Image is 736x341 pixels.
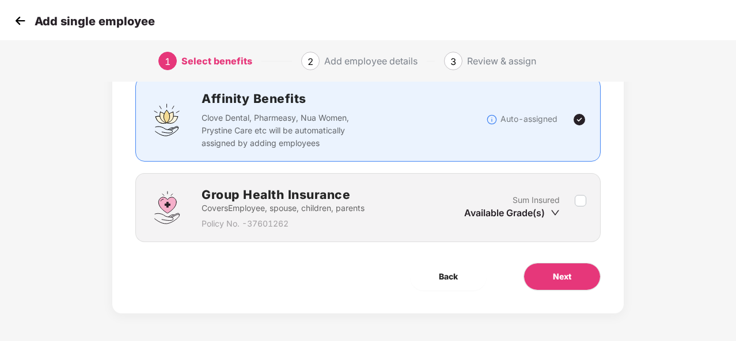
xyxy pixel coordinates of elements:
[464,206,560,219] div: Available Grade(s)
[308,56,313,67] span: 2
[202,112,372,150] p: Clove Dental, Pharmeasy, Nua Women, Prystine Care etc will be automatically assigned by adding em...
[324,52,418,70] div: Add employee details
[202,202,365,214] p: Covers Employee, spouse, children, parents
[202,89,486,108] h2: Affinity Benefits
[467,52,536,70] div: Review & assign
[12,12,29,29] img: svg+xml;base64,PHN2ZyB4bWxucz0iaHR0cDovL3d3dy53My5vcmcvMjAwMC9zdmciIHdpZHRoPSIzMCIgaGVpZ2h0PSIzMC...
[165,56,170,67] span: 1
[181,52,252,70] div: Select benefits
[202,217,365,230] p: Policy No. - 37601262
[500,113,557,125] p: Auto-assigned
[150,190,184,225] img: svg+xml;base64,PHN2ZyBpZD0iR3JvdXBfSGVhbHRoX0luc3VyYW5jZSIgZGF0YS1uYW1lPSJHcm91cCBIZWFsdGggSW5zdX...
[450,56,456,67] span: 3
[202,185,365,204] h2: Group Health Insurance
[410,263,487,290] button: Back
[150,102,184,137] img: svg+xml;base64,PHN2ZyBpZD0iQWZmaW5pdHlfQmVuZWZpdHMiIGRhdGEtbmFtZT0iQWZmaW5pdHkgQmVuZWZpdHMiIHhtbG...
[439,270,458,283] span: Back
[523,263,601,290] button: Next
[486,114,498,125] img: svg+xml;base64,PHN2ZyBpZD0iSW5mb18tXzMyeDMyIiBkYXRhLW5hbWU9IkluZm8gLSAzMngzMiIgeG1sbnM9Imh0dHA6Ly...
[551,208,560,217] span: down
[35,14,155,28] p: Add single employee
[553,270,571,283] span: Next
[513,194,560,206] p: Sum Insured
[572,113,586,127] img: svg+xml;base64,PHN2ZyBpZD0iVGljay0yNHgyNCIgeG1sbnM9Imh0dHA6Ly93d3cudzMub3JnLzIwMDAvc3ZnIiB3aWR0aD...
